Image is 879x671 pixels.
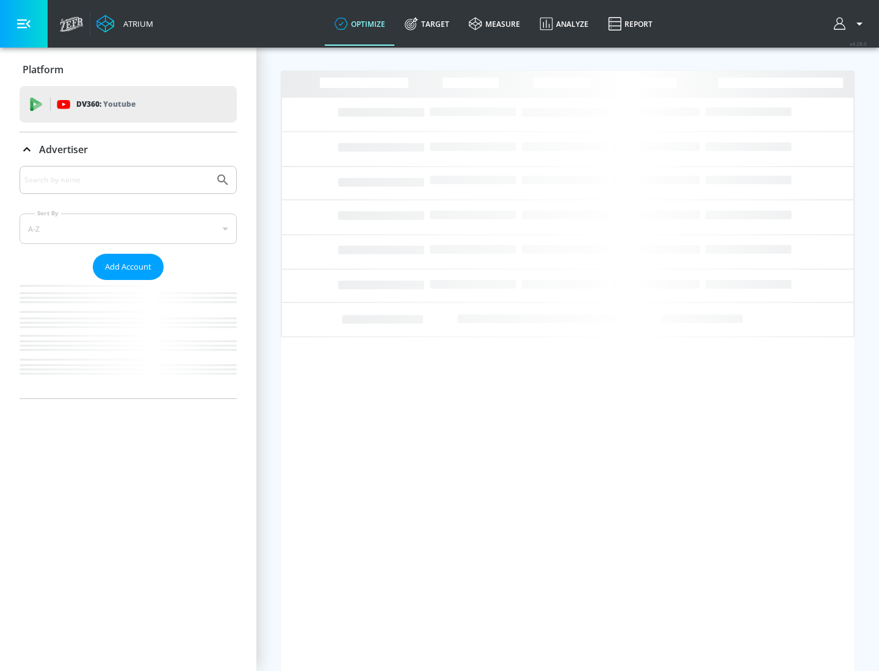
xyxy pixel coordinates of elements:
div: Advertiser [20,166,237,398]
p: DV360: [76,98,136,111]
a: measure [459,2,530,46]
a: Atrium [96,15,153,33]
div: A-Z [20,213,237,244]
span: v 4.28.0 [850,40,867,47]
button: Add Account [93,254,164,280]
p: Youtube [103,98,136,110]
a: Target [395,2,459,46]
label: Sort By [35,209,61,217]
a: Analyze [530,2,598,46]
div: DV360: Youtube [20,86,237,123]
div: Platform [20,52,237,87]
a: Report [598,2,662,46]
p: Platform [23,63,63,76]
div: Atrium [118,18,153,29]
div: Advertiser [20,132,237,167]
p: Advertiser [39,143,88,156]
input: Search by name [24,172,209,188]
span: Add Account [105,260,151,274]
nav: list of Advertiser [20,280,237,398]
a: optimize [325,2,395,46]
